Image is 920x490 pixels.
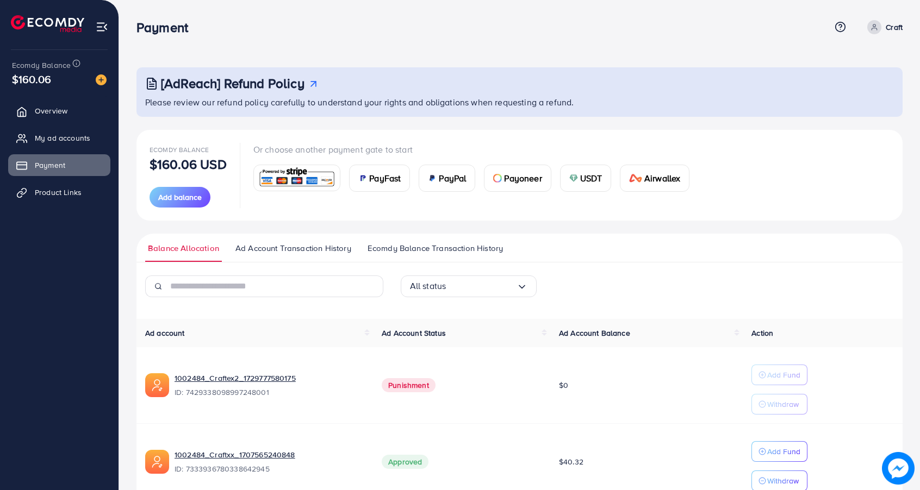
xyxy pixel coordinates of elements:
[35,105,67,116] span: Overview
[559,380,568,391] span: $0
[145,373,169,397] img: ic-ads-acc.e4c84228.svg
[158,192,202,203] span: Add balance
[175,373,364,398] div: <span class='underline'>1002484_Craftex2_1729777580175</span></br>7429338098997248001
[96,74,107,85] img: image
[150,187,210,208] button: Add balance
[493,174,502,183] img: card
[620,165,689,192] a: cardAirwallex
[560,165,612,192] a: cardUSDT
[882,452,915,485] img: image
[369,172,401,185] span: PayFast
[504,172,542,185] span: Payoneer
[148,242,219,254] span: Balance Allocation
[12,71,51,87] span: $160.06
[175,449,364,474] div: <span class='underline'>1002484_Craftxx_1707565240848</span></br>7333936780338642945
[580,172,602,185] span: USDT
[11,15,84,32] img: logo
[150,145,209,154] span: Ecomdy Balance
[35,187,82,198] span: Product Links
[161,76,304,91] h3: [AdReach] Refund Policy
[751,365,807,385] button: Add Fund
[175,463,364,474] span: ID: 7333936780338642945
[401,275,537,297] div: Search for option
[35,160,65,171] span: Payment
[419,165,475,192] a: cardPayPal
[767,474,799,487] p: Withdraw
[96,21,108,33] img: menu
[751,394,807,414] button: Withdraw
[382,378,436,392] span: Punishment
[8,154,110,176] a: Payment
[767,445,800,458] p: Add Fund
[175,373,296,384] a: 1002484_Craftex2_1729777580175
[257,166,337,190] img: card
[410,278,446,294] span: All status
[751,328,773,338] span: Action
[767,368,800,381] p: Add Fund
[886,21,903,34] p: Craft
[145,328,185,338] span: Ad account
[136,20,197,35] h3: Payment
[8,181,110,203] a: Product Links
[428,174,437,183] img: card
[8,127,110,149] a: My ad accounts
[644,172,680,185] span: Airwallex
[175,387,364,398] span: ID: 7429338098997248001
[382,328,446,338] span: Ad Account Status
[35,133,90,143] span: My ad accounts
[863,20,903,34] a: Craft
[150,158,227,171] p: $160.06 USD
[358,174,367,183] img: card
[446,278,516,294] input: Search for option
[145,96,896,109] p: Please review our refund policy carefully to understand your rights and obligations when requesti...
[559,328,630,338] span: Ad Account Balance
[349,165,410,192] a: cardPayFast
[8,100,110,122] a: Overview
[235,242,351,254] span: Ad Account Transaction History
[569,174,578,183] img: card
[12,60,71,71] span: Ecomdy Balance
[767,398,799,411] p: Withdraw
[368,242,503,254] span: Ecomdy Balance Transaction History
[253,165,341,191] a: card
[253,143,699,156] p: Or choose another payment gate to start
[175,449,295,460] a: 1002484_Craftxx_1707565240848
[751,441,807,462] button: Add Fund
[145,450,169,474] img: ic-ads-acc.e4c84228.svg
[629,174,642,183] img: card
[559,456,583,467] span: $40.32
[439,172,466,185] span: PayPal
[382,455,428,469] span: Approved
[484,165,551,192] a: cardPayoneer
